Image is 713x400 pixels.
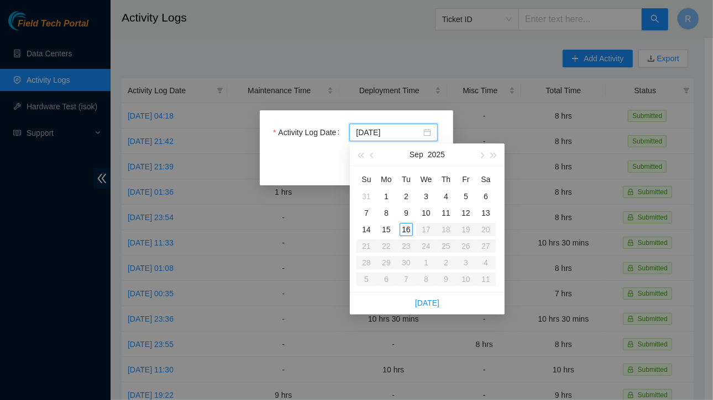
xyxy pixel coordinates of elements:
th: Mo [376,170,396,188]
td: 2025-09-03 [416,188,436,205]
div: 16 [400,223,413,236]
button: Sep [410,143,423,166]
div: 7 [360,206,373,220]
th: We [416,170,436,188]
div: 3 [420,190,433,203]
button: 2025 [428,143,445,166]
td: 2025-09-01 [376,188,396,205]
div: 12 [459,206,473,220]
td: 2025-09-14 [356,221,376,238]
td: 2025-09-05 [456,188,476,205]
th: Fr [456,170,476,188]
th: Tu [396,170,416,188]
input: Activity Log Date [356,126,421,138]
div: 31 [360,190,373,203]
div: 4 [439,190,453,203]
div: 15 [380,223,393,236]
div: 13 [479,206,492,220]
div: 9 [400,206,413,220]
th: Th [436,170,456,188]
label: Activity Log Date [273,124,344,141]
td: 2025-08-31 [356,188,376,205]
th: Sa [476,170,496,188]
div: 2 [400,190,413,203]
td: 2025-09-12 [456,205,476,221]
div: 6 [479,190,492,203]
td: 2025-09-07 [356,205,376,221]
td: 2025-09-06 [476,188,496,205]
td: 2025-09-16 [396,221,416,238]
div: 14 [360,223,373,236]
th: Su [356,170,376,188]
td: 2025-09-02 [396,188,416,205]
a: [DATE] [415,298,439,307]
td: 2025-09-04 [436,188,456,205]
td: 2025-09-10 [416,205,436,221]
td: 2025-09-09 [396,205,416,221]
td: 2025-09-08 [376,205,396,221]
div: 10 [420,206,433,220]
div: 11 [439,206,453,220]
div: 8 [380,206,393,220]
td: 2025-09-15 [376,221,396,238]
div: 1 [380,190,393,203]
td: 2025-09-11 [436,205,456,221]
div: 5 [459,190,473,203]
td: 2025-09-13 [476,205,496,221]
